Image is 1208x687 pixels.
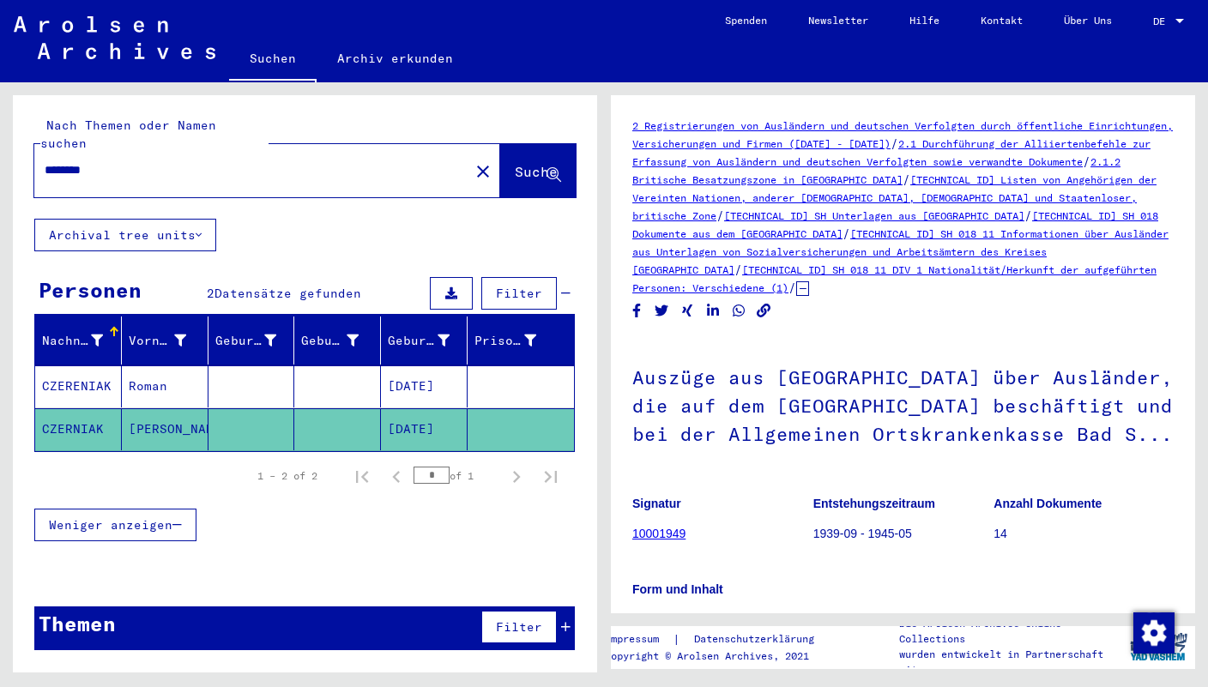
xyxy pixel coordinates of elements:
span: 2 [207,286,214,301]
span: Weniger anzeigen [49,517,172,533]
img: Zustimmung ändern [1133,612,1175,654]
p: 14 [994,525,1174,543]
button: Filter [481,611,557,643]
p: Die Arolsen Archives Online-Collections [899,616,1122,647]
a: Impressum [605,630,673,648]
img: Arolsen_neg.svg [14,16,215,59]
div: of 1 [414,467,499,484]
button: Filter [481,277,557,310]
div: Prisoner # [474,327,558,354]
mat-icon: close [473,161,493,182]
div: Prisoner # [474,332,536,350]
p: Copyright © Arolsen Archives, 2021 [605,648,835,664]
div: Geburtsdatum [388,327,471,354]
button: Weniger anzeigen [34,509,196,541]
span: / [1083,154,1090,169]
a: 10001949 [632,527,686,540]
button: Copy link [755,300,773,322]
button: Share on Facebook [628,300,646,322]
button: Share on LinkedIn [704,300,722,322]
mat-cell: [PERSON_NAME] [122,408,208,450]
span: Datensätze gefunden [214,286,361,301]
h1: Auszüge aus [GEOGRAPHIC_DATA] über Ausländer, die auf dem [GEOGRAPHIC_DATA] beschäftigt und bei d... [632,338,1174,470]
mat-cell: CZERENIAK [35,365,122,407]
button: Next page [499,459,534,493]
div: Geburtsname [215,327,299,354]
span: / [734,262,742,277]
button: Share on WhatsApp [730,300,748,322]
mat-cell: [DATE] [381,365,468,407]
p: Auszüge aus [GEOGRAPHIC_DATA] über Ausländer, die auf dem [GEOGRAPHIC_DATA] beschäftigt und bei d... [632,611,1174,647]
a: Datenschutzerklärung [680,630,835,648]
a: 2 Registrierungen von Ausländern und deutschen Verfolgten durch öffentliche Einrichtungen, Versic... [632,119,1173,150]
span: / [716,208,724,223]
button: Suche [500,144,576,197]
button: Clear [466,154,500,188]
div: Themen [39,608,116,639]
div: Personen [39,274,142,305]
a: [TECHNICAL_ID] SH 018 11 Informationen über Ausländer aus Unterlagen von Sozialversicherungen und... [632,227,1169,276]
a: Suchen [229,38,317,82]
div: 1 – 2 of 2 [257,468,317,484]
button: Previous page [379,459,414,493]
mat-header-cell: Geburtsname [208,316,295,365]
span: Filter [496,619,542,635]
a: Archiv erkunden [317,38,474,79]
mat-header-cell: Nachname [35,316,122,365]
button: First page [345,459,379,493]
p: 1939-09 - 1945-05 [813,525,994,543]
mat-cell: CZERNIAK [35,408,122,450]
p: wurden entwickelt in Partnerschaft mit [899,647,1122,678]
a: [TECHNICAL_ID] Listen von Angehörigen der Vereinten Nationen, anderer [DEMOGRAPHIC_DATA], [DEMOGR... [632,173,1157,222]
div: Nachname [42,327,124,354]
div: Zustimmung ändern [1132,612,1174,653]
img: yv_logo.png [1126,625,1191,668]
a: [TECHNICAL_ID] SH Unterlagen aus [GEOGRAPHIC_DATA] [724,209,1024,222]
button: Share on Twitter [653,300,671,322]
div: Vorname [129,332,186,350]
span: / [788,280,796,295]
span: / [1024,208,1032,223]
div: Nachname [42,332,103,350]
mat-header-cell: Prisoner # [468,316,574,365]
div: Geburtsdatum [388,332,450,350]
div: | [605,630,835,648]
a: [TECHNICAL_ID] SH 018 11 DIV 1 Nationalität/Herkunft der aufgeführten Personen: Verschiedene (1) [632,263,1157,294]
mat-label: Nach Themen oder Namen suchen [40,118,216,151]
span: DE [1153,15,1172,27]
div: Geburtsname [215,332,277,350]
button: Archival tree units [34,219,216,251]
span: / [903,172,910,187]
b: Signatur [632,497,681,510]
div: Vorname [129,327,208,354]
b: Form und Inhalt [632,582,723,596]
mat-header-cell: Vorname [122,316,208,365]
span: Suche [515,163,558,180]
span: / [891,136,898,151]
div: Geburt‏ [301,332,359,350]
div: Geburt‏ [301,327,380,354]
b: Entstehungszeitraum [813,497,935,510]
mat-cell: [DATE] [381,408,468,450]
button: Last page [534,459,568,493]
b: Anzahl Dokumente [994,497,1102,510]
span: / [843,226,850,241]
button: Share on Xing [679,300,697,322]
mat-cell: Roman [122,365,208,407]
mat-header-cell: Geburtsdatum [381,316,468,365]
mat-header-cell: Geburt‏ [294,316,381,365]
span: Filter [496,286,542,301]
